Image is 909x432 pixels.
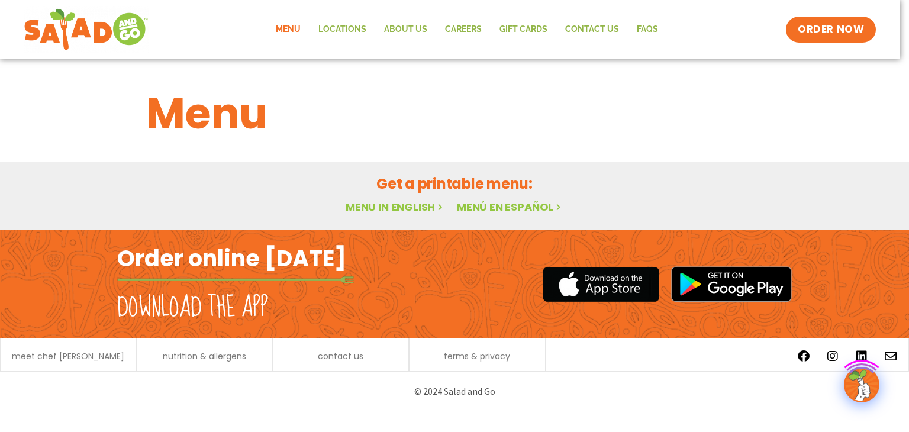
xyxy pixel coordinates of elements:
a: About Us [375,16,436,43]
img: fork [117,276,354,283]
h2: Download the app [117,291,268,324]
h1: Menu [146,82,763,146]
nav: Menu [267,16,667,43]
h2: Get a printable menu: [146,173,763,194]
a: terms & privacy [444,352,510,360]
img: appstore [543,265,659,304]
img: new-SAG-logo-768×292 [24,6,149,53]
a: Contact Us [556,16,628,43]
a: Menú en español [457,199,563,214]
a: Menu [267,16,310,43]
a: Locations [310,16,375,43]
h2: Order online [DATE] [117,244,346,273]
img: google_play [671,266,792,302]
a: contact us [318,352,363,360]
a: FAQs [628,16,667,43]
a: GIFT CARDS [491,16,556,43]
a: nutrition & allergens [163,352,246,360]
a: Careers [436,16,491,43]
a: ORDER NOW [786,17,876,43]
a: Menu in English [346,199,445,214]
a: meet chef [PERSON_NAME] [12,352,124,360]
p: © 2024 Salad and Go [123,383,786,399]
span: ORDER NOW [798,22,864,37]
